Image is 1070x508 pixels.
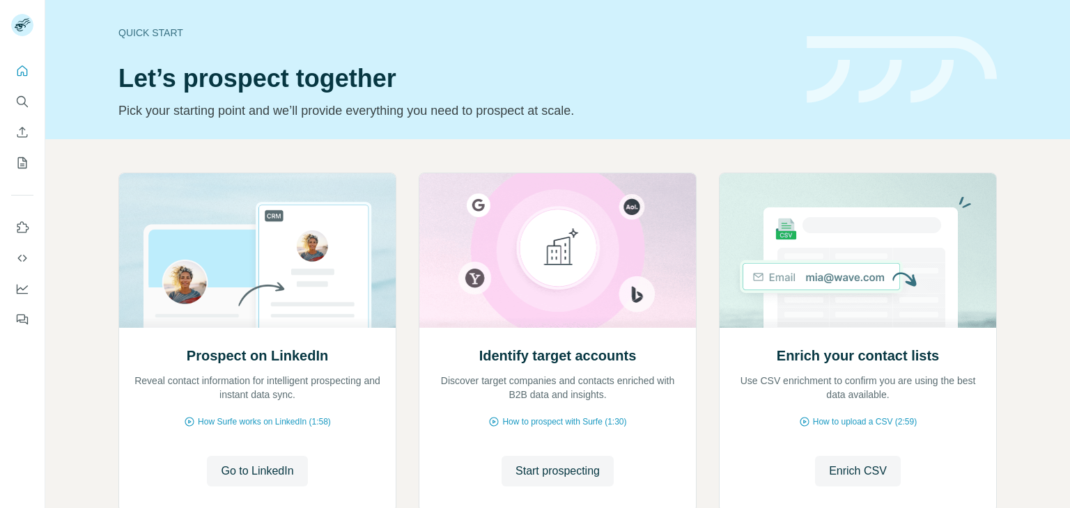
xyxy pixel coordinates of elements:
[815,456,901,486] button: Enrich CSV
[207,456,307,486] button: Go to LinkedIn
[118,173,396,328] img: Prospect on LinkedIn
[719,173,997,328] img: Enrich your contact lists
[11,120,33,145] button: Enrich CSV
[118,101,790,120] p: Pick your starting point and we’ll provide everything you need to prospect at scale.
[11,307,33,332] button: Feedback
[829,463,887,479] span: Enrich CSV
[777,346,939,365] h2: Enrich your contact lists
[11,150,33,175] button: My lists
[133,374,382,402] p: Reveal contact information for intelligent prospecting and instant data sync.
[502,456,614,486] button: Start prospecting
[11,215,33,240] button: Use Surfe on LinkedIn
[11,89,33,114] button: Search
[11,58,33,84] button: Quick start
[419,173,697,328] img: Identify target accounts
[187,346,328,365] h2: Prospect on LinkedIn
[221,463,293,479] span: Go to LinkedIn
[198,415,331,428] span: How Surfe works on LinkedIn (1:58)
[807,36,997,104] img: banner
[11,246,33,271] button: Use Surfe API
[813,415,917,428] span: How to upload a CSV (2:59)
[479,346,637,365] h2: Identify target accounts
[118,26,790,40] div: Quick start
[11,276,33,301] button: Dashboard
[502,415,626,428] span: How to prospect with Surfe (1:30)
[734,374,982,402] p: Use CSV enrichment to confirm you are using the best data available.
[433,374,682,402] p: Discover target companies and contacts enriched with B2B data and insights.
[118,65,790,93] h1: Let’s prospect together
[515,463,600,479] span: Start prospecting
